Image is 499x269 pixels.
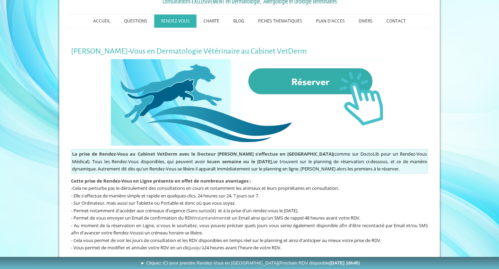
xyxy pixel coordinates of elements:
span: - [71,185,72,191]
span: jusqu'à [189,244,204,251]
span: - Cela vous permet de voir les jours de consultation et les RDV disponibles en temps réel sur le ... [71,237,381,243]
a: PLAN D'ACCES [309,15,352,28]
span: sur DoctoLib pour un Rendez-Vous Médical). Tous les Rendez-Vous disponibles, qui peuvent avoir lieu [72,151,427,165]
a: ACCUEIL [86,15,117,28]
span: - Permet notamment d'accéder aux créneaux d’urgence (Sans surcoût) et à la prise d'un rendez-vous... [71,207,298,214]
strong: La prise de Rendez-Vous au Cabinet VetDerm avec le Docteur [PERSON_NAME] s'effectue en [GEOGRAPHI... [72,151,333,157]
span: Cela ne perturbe pas le déroulement des consultations en cours et notamment les animaux et leurs ... [72,185,339,191]
span: Cette p [71,178,251,184]
span: ► Cliquez ICI pour prendre Rendez-Vous en [GEOGRAPHIC_DATA] [140,260,360,266]
a: FICHES THEMATIQUES [251,15,309,28]
span: - Au moment de la réservation en Ligne, si vous le souhaitez, vous pouvez préciser quels jours vo... [71,222,428,236]
a: CONTACT [379,15,413,28]
a: BLOG [226,15,251,28]
a: RENDEZ-VOUS [154,15,196,28]
span: - Vous permet de modifier et annuler votre RDV en un clic 24 heures avant l'heure de votre RDV. [71,244,281,251]
span: - Elle s'effectue de manière simple et rapide en quelques clics, 24 heures sur 24, 7 jours sur 7. [71,193,259,199]
span: en semaine ou le [DATE], [214,158,273,165]
span: (comme [72,151,350,157]
span: si un créneau horaire se libère [140,230,202,236]
a: CHARTE [196,15,226,28]
span: - Sur Ordinateur, mais aussi sur Tablette ou Portable et donc où que vous soyez. [71,200,236,206]
span: instantanément [193,215,227,221]
img: Rendez-Vous en Ligne au Cabinet VetDerm [111,59,388,146]
span: - Permet de vous envoyer un Email de confirmation du RDV et un Email ainsi qu'un SMS de rappel 48... [71,215,360,221]
a: QUESTIONS [117,15,154,28]
span: (Prochain RDV disponible ) [278,260,360,266]
a: DIVERS [352,15,379,28]
span: rise de Rendez-Vous en Ligne présente en effet de nombreux avantages : [87,178,251,184]
span: . [202,230,203,236]
b: [DATE] 16h40 [330,260,359,266]
h1: [PERSON_NAME]-Vous en Dermatologie Vétérinaire au Cabinet VetDerm [71,47,428,56]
